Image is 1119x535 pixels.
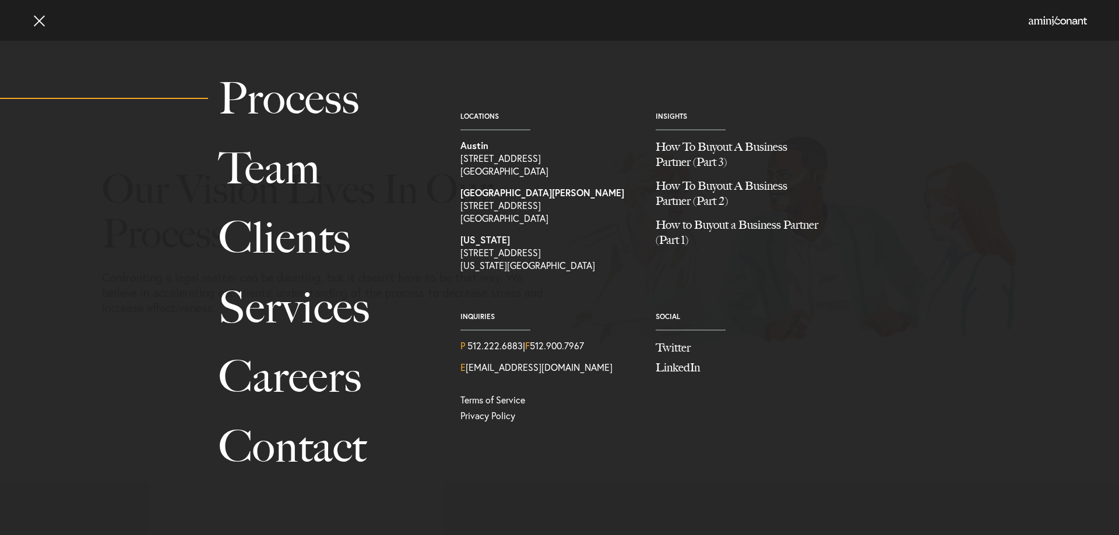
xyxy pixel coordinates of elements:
a: Terms of Service [460,394,525,406]
a: Process [219,64,434,133]
a: How to Buyout a Business Partner (Part 1) [656,217,833,256]
a: View on map [460,233,638,272]
a: Email Us [460,361,613,374]
img: Amini & Conant [1029,16,1087,26]
span: E [460,361,466,374]
a: Follow us on Twitter [656,339,833,356]
a: View on map [460,186,638,225]
a: How To Buyout A Business Partner (Part 2) [656,178,833,217]
span: Inquiries [460,313,638,321]
a: How To Buyout A Business Partner (Part 3) [656,139,833,178]
a: Services [219,273,434,342]
a: Locations [460,112,499,121]
a: Call us at 5122226883 [467,339,523,352]
span: F [525,339,530,352]
strong: [US_STATE] [460,233,510,246]
a: Join us on LinkedIn [656,359,833,376]
span: P [460,339,465,352]
a: Insights [656,112,687,121]
span: Social [656,313,833,321]
a: Privacy Policy [460,409,638,422]
a: Clients [219,203,434,272]
a: Careers [219,342,434,412]
div: | 512.900.7967 [460,339,638,352]
strong: [GEOGRAPHIC_DATA][PERSON_NAME] [460,186,624,199]
strong: Austin [460,139,488,151]
a: View on map [460,139,638,178]
a: Contact [219,412,434,481]
a: Team [219,134,434,203]
a: Home [1029,17,1087,26]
